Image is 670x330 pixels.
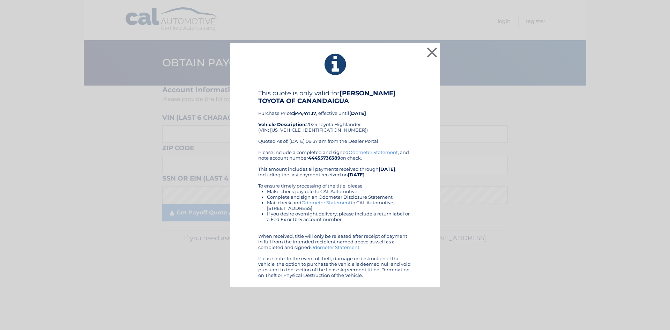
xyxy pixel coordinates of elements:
[267,200,412,211] li: Mail check and to CAL Automotive, [STREET_ADDRESS]
[258,149,412,278] div: Please include a completed and signed , and note account number on check. This amount includes al...
[267,189,412,194] li: Make check payable to CAL Automotive
[258,89,412,105] h4: This quote is only valid for
[258,122,306,127] strong: Vehicle Description:
[293,110,316,116] b: $44,471.17
[379,166,395,172] b: [DATE]
[258,89,396,105] b: [PERSON_NAME] TOYOTA OF CANANDAIGUA
[349,110,366,116] b: [DATE]
[348,172,365,177] b: [DATE]
[267,211,412,222] li: If you desire overnight delivery, please include a return label or a Fed Ex or UPS account number.
[267,194,412,200] li: Complete and sign an Odometer Disclosure Statement
[308,155,340,161] b: 44455736389
[258,89,412,149] div: Purchase Price: , effective until 2024 Toyota Highlander (VIN: [US_VEHICLE_IDENTIFICATION_NUMBER]...
[349,149,398,155] a: Odometer Statement
[310,244,359,250] a: Odometer Statement
[425,45,439,59] button: ×
[301,200,351,205] a: Odometer Statement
